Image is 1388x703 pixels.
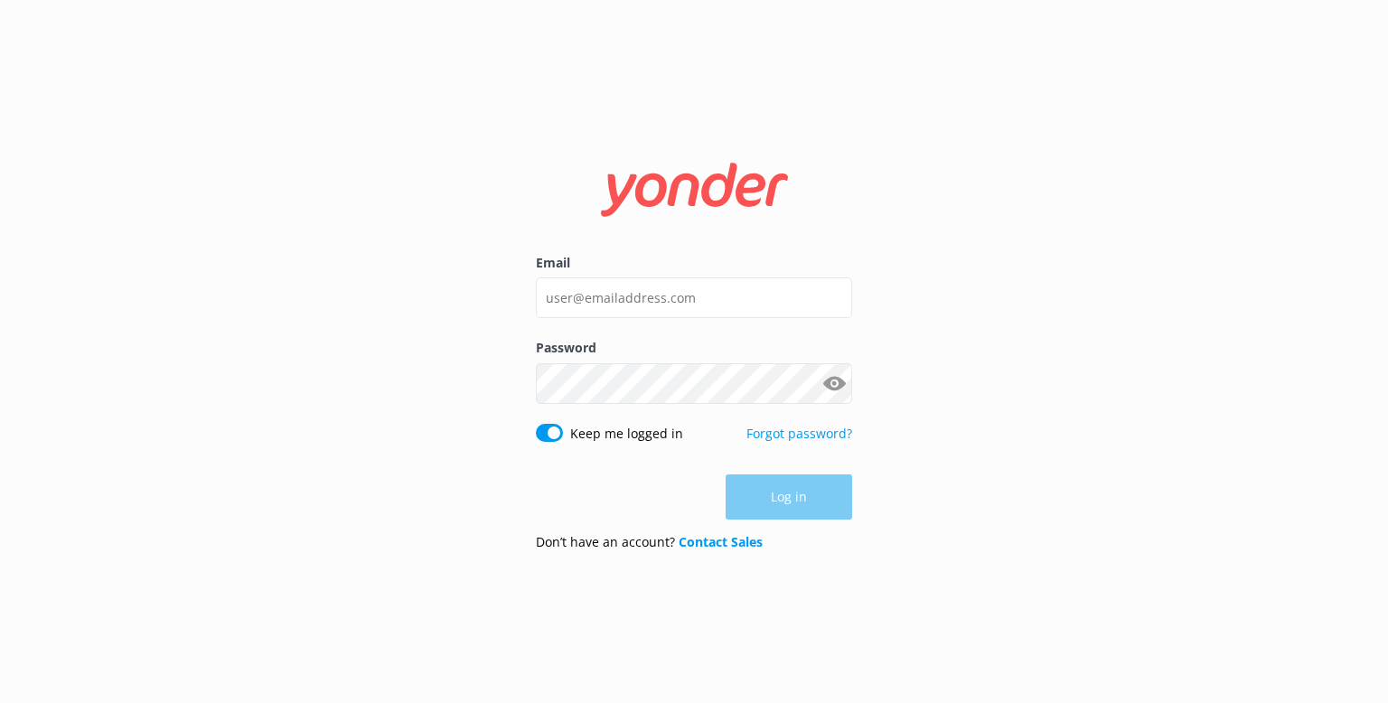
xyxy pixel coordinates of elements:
label: Email [536,253,852,273]
label: Password [536,338,852,358]
a: Contact Sales [679,533,763,550]
label: Keep me logged in [570,424,683,444]
p: Don’t have an account? [536,532,763,552]
button: Show password [816,365,852,401]
input: user@emailaddress.com [536,277,852,318]
a: Forgot password? [746,425,852,442]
